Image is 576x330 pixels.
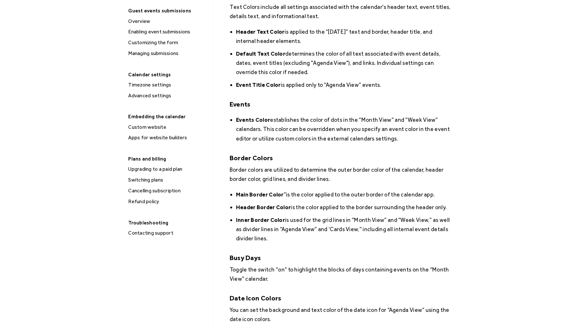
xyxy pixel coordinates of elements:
[230,253,451,262] h5: Busy Days
[127,28,211,36] div: Enabling event submissions
[126,187,211,195] a: Cancelling subscription
[236,115,451,143] li: establishes the color of dots in the “Month View” and “Week View” calendars. This color can be ov...
[126,176,211,184] a: Switching plans
[126,81,211,89] a: Timezone settings
[236,204,291,210] strong: Header Border Color
[236,116,270,123] strong: Events Color
[126,165,211,173] a: Upgrading to a paid plan
[127,197,211,206] div: Refund policy
[127,134,211,142] div: Apps for website builders
[127,49,211,58] div: Managing submissions
[126,38,211,47] a: Customizing the form
[236,49,451,77] li: determines the color of all text associated with event details, dates, event titles (excluding "A...
[125,6,210,16] div: Guest events submissions
[127,38,211,47] div: Customizing the form
[125,218,210,228] div: Troubleshooting
[236,81,281,88] strong: Event Title Color
[127,17,211,25] div: Overview
[230,165,451,183] p: Border colors are utilized to determine the outer border color of the calendar, header border col...
[126,49,211,58] a: Managing submissions
[230,305,451,324] p: You can set the background and text color of the date icon for “Agenda View” using the date icon ...
[127,229,211,237] div: Contacting support
[236,191,284,198] strong: Main Border Color
[236,215,451,243] li: is used for the grid lines in “Month View” and “Week View,” as well as divider lines in “Agenda V...
[236,217,285,223] strong: Inner Border Color
[230,100,451,109] h5: Events
[126,229,211,237] a: Contacting support
[126,28,211,36] a: Enabling event submissions
[127,81,211,89] div: Timezone settings
[126,123,211,131] a: Custom website
[126,92,211,100] a: Advanced settings
[127,187,211,195] div: Cancelling subscription
[126,17,211,25] a: Overview
[125,112,210,121] div: Embedding the calendar
[126,197,211,206] a: Refund policy
[230,2,451,21] p: Text Colors include all settings associated with the calendar's header text, event titles, detail...
[125,154,210,164] div: Plans and billing
[127,165,211,173] div: Upgrading to a paid plan
[230,265,451,283] p: Toggle the switch “on” to highlight the blocks of days containing events on the “Month View” cale...
[236,50,285,57] strong: Default Text Color
[127,123,211,131] div: Custom website
[126,134,211,142] a: Apps for website builders
[125,70,210,79] div: Calendar settings
[236,27,451,45] li: is applied to the “[DATE]” text and border, header title, and internal header elements.
[236,28,285,35] strong: Header Text Color
[236,80,451,89] li: is applied only to “Agenda View” events.
[230,293,451,303] h5: Date Icon Colors
[127,92,211,100] div: Advanced settings
[127,176,211,184] div: Switching plans
[236,190,451,199] li: ”is the color applied to the outer border of the calendar app.
[230,153,451,162] h5: Border Colors
[236,203,451,212] li: is the color applied to the border surrounding the header only.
